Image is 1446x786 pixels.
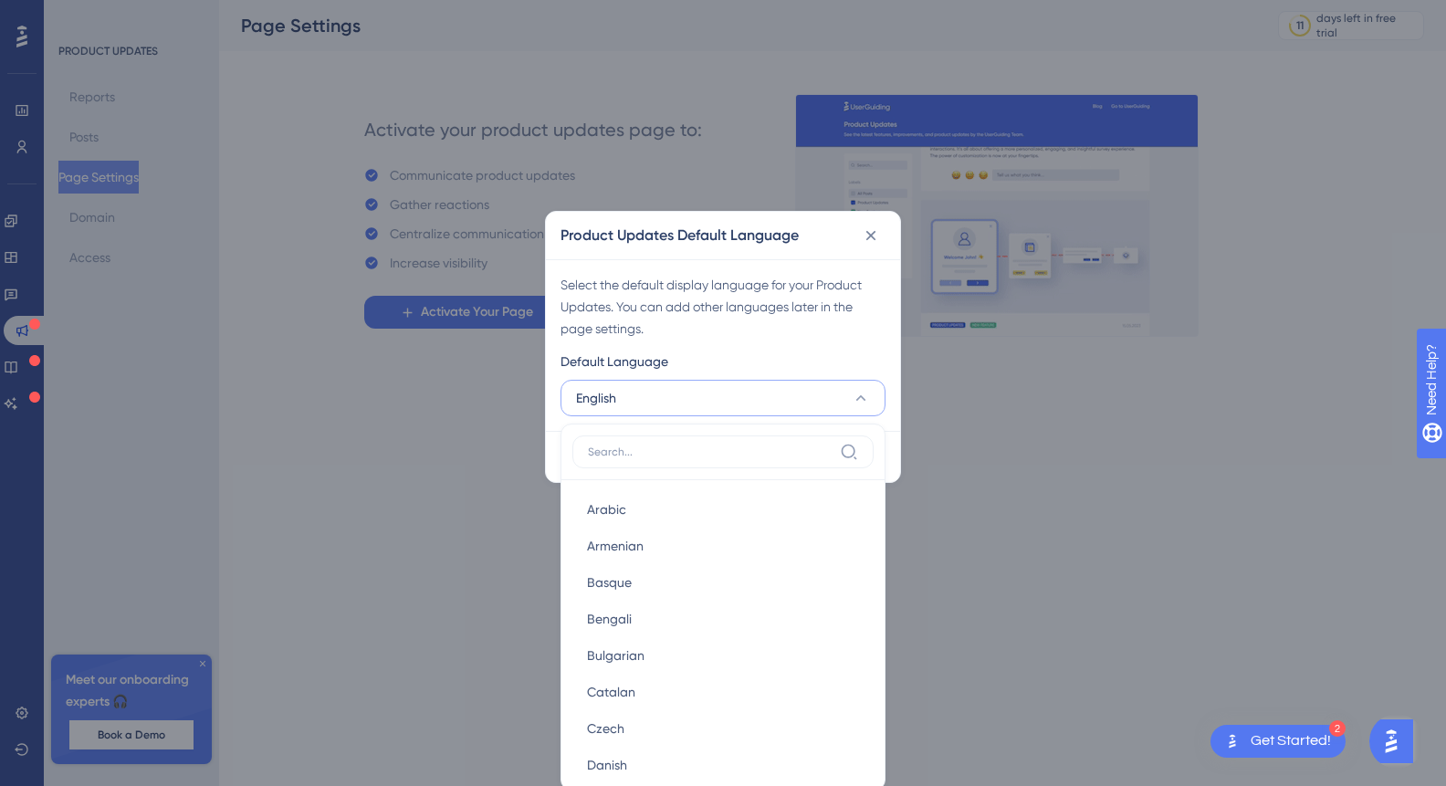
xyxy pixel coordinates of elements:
span: Basque [587,571,632,593]
span: Bengali [587,608,632,630]
h2: Product Updates Default Language [561,225,799,246]
span: English [576,387,616,409]
span: Arabic [587,498,626,520]
div: Open Get Started! checklist, remaining modules: 2 [1210,725,1346,758]
div: Select the default display language for your Product Updates. You can add other languages later i... [561,274,885,340]
span: Czech [587,718,624,739]
iframe: UserGuiding AI Assistant Launcher [1369,714,1424,769]
span: Armenian [587,535,644,557]
img: launcher-image-alternative-text [1221,730,1243,752]
span: Bulgarian [587,645,644,666]
span: Need Help? [43,5,114,26]
span: Danish [587,754,627,776]
div: 2 [1329,720,1346,737]
div: Get Started! [1251,731,1331,751]
input: Search... [588,445,833,459]
span: Default Language [561,351,668,372]
span: Catalan [587,681,635,703]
